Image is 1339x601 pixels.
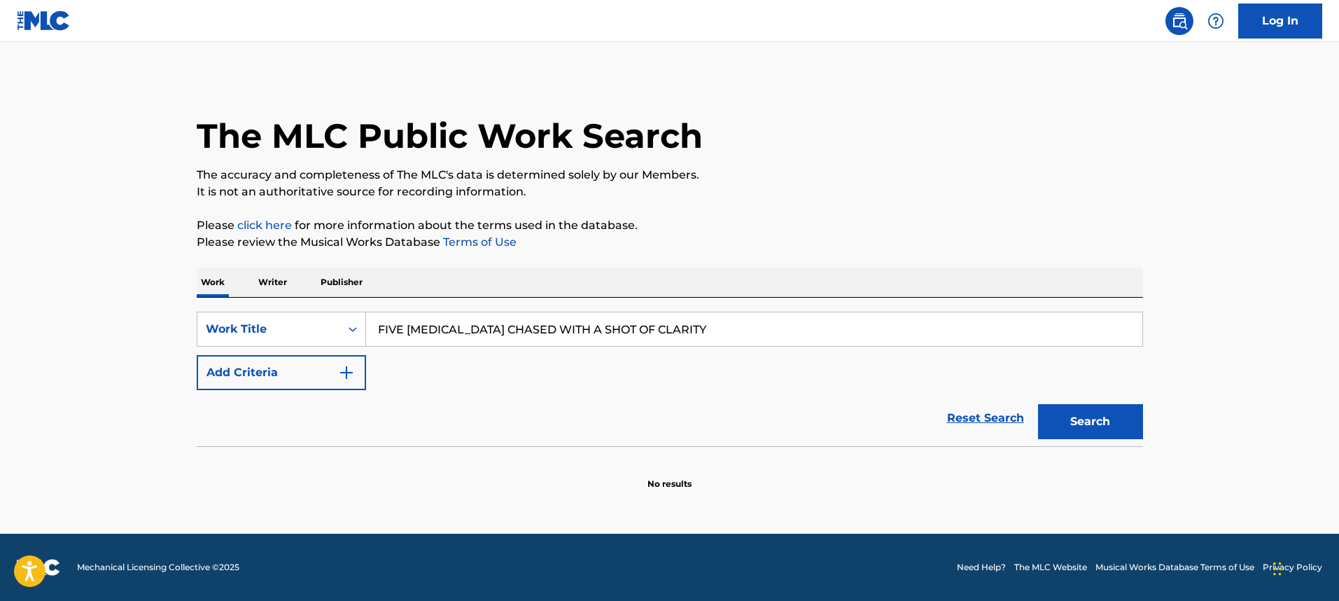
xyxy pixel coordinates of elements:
a: Need Help? [957,561,1006,574]
iframe: Chat Widget [1269,534,1339,601]
button: Add Criteria [197,355,366,390]
a: Log In [1238,4,1322,39]
p: Publisher [316,268,367,297]
button: Search [1038,404,1143,439]
p: Work [197,268,229,297]
h1: The MLC Public Work Search [197,115,703,157]
p: Please review the Musical Works Database [197,234,1143,251]
div: Help [1202,7,1230,35]
span: Mechanical Licensing Collective © 2025 [77,561,239,574]
a: Public Search [1165,7,1193,35]
p: No results [647,461,692,490]
p: Please for more information about the terms used in the database. [197,217,1143,234]
div: Trascina [1273,548,1282,590]
div: Widget chat [1269,534,1339,601]
a: Musical Works Database Terms of Use [1095,561,1254,574]
form: Search Form [197,312,1143,446]
a: click here [237,219,292,232]
p: Writer [254,268,291,297]
img: search [1171,13,1188,29]
img: help [1207,13,1224,29]
a: Privacy Policy [1263,561,1322,574]
p: It is not an authoritative source for recording information. [197,184,1143,200]
a: Terms of Use [440,235,517,249]
a: Reset Search [940,403,1031,434]
img: logo [17,559,60,576]
img: 9d2ae6d4665cec9f34b9.svg [338,364,355,381]
div: Work Title [206,321,332,338]
a: The MLC Website [1014,561,1087,574]
p: The accuracy and completeness of The MLC's data is determined solely by our Members. [197,167,1143,184]
img: MLC Logo [17,11,71,31]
